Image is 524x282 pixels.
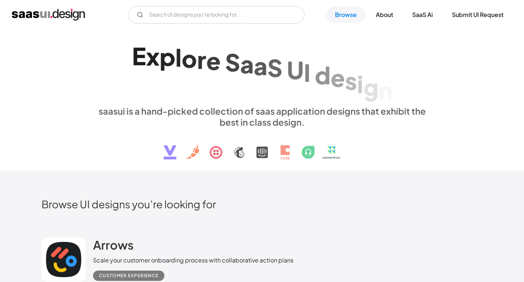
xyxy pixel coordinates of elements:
div: e [206,46,221,75]
div: o [182,44,197,73]
div: Customer Experience [99,271,158,280]
div: saasui is a hand-picked collection of saas application designs that exhibit the best in class des... [93,105,431,128]
a: About [367,7,402,23]
div: E [132,42,146,70]
input: Search UI designs you're looking for... [128,6,304,24]
form: Email Form [128,6,304,24]
a: Browse [326,7,366,23]
a: Arrows [93,237,133,256]
div: r [197,45,206,74]
div: l [175,43,182,72]
div: g [363,73,378,101]
a: Submit UI Request [443,7,512,23]
img: text, icon, saas logo [151,128,374,166]
a: SaaS Ai [403,7,442,23]
div: p [160,42,175,71]
div: x [146,42,160,70]
div: d [315,61,331,89]
h2: Arrows [93,237,133,252]
div: i [357,70,363,98]
div: n [378,76,392,105]
div: e [331,63,345,92]
h1: Explore SaaS UI design patterns & interactions. [93,41,431,98]
div: s [345,66,357,95]
div: I [304,58,310,87]
div: Scale your customer onboarding process with collaborative action plans [93,256,293,265]
div: a [240,50,254,78]
h2: Browse UI designs you’re looking for [42,198,483,210]
div: S [225,48,240,76]
div: U [287,56,304,84]
div: a [254,52,267,80]
div: S [267,53,282,82]
a: home [12,9,85,21]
